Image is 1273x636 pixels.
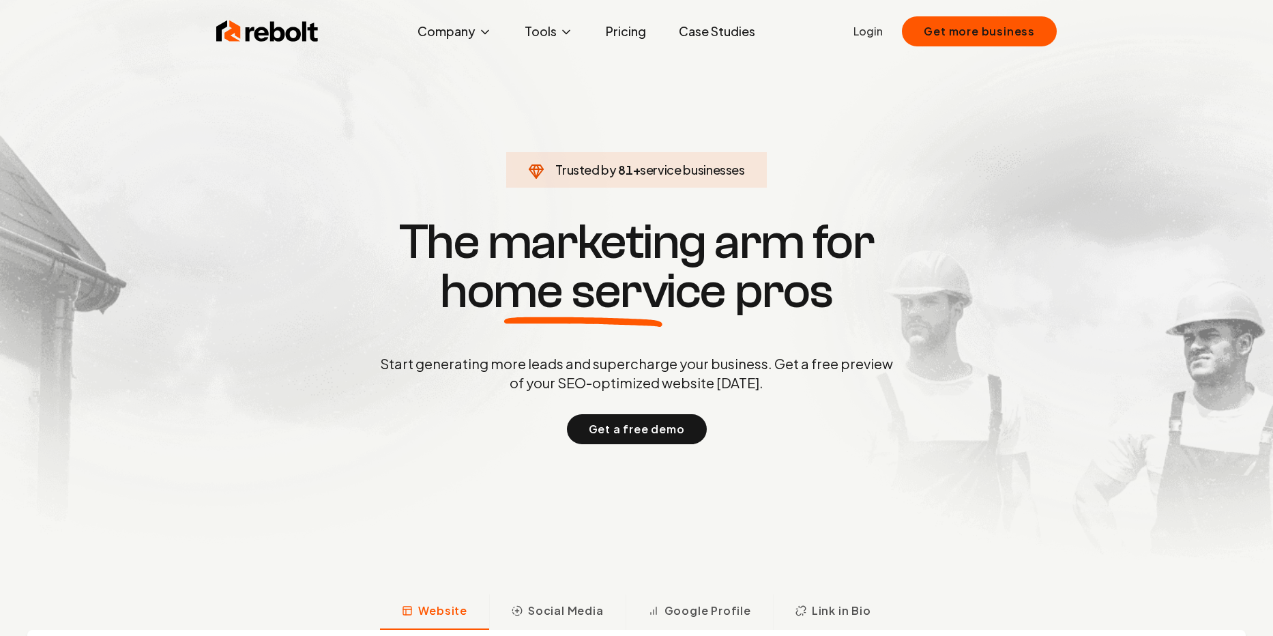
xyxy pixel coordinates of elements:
span: service businesses [640,162,745,177]
a: Login [853,23,883,40]
span: Social Media [528,603,604,619]
button: Company [407,18,503,45]
a: Case Studies [668,18,766,45]
span: Google Profile [664,603,751,619]
span: 81 [618,160,632,179]
h1: The marketing arm for pros [309,218,964,316]
button: Tools [514,18,584,45]
button: Website [380,594,489,630]
span: + [633,162,641,177]
a: Pricing [595,18,657,45]
span: Website [418,603,467,619]
span: home service [440,267,726,316]
button: Google Profile [626,594,773,630]
button: Get more business [902,16,1057,46]
p: Start generating more leads and supercharge your business. Get a free preview of your SEO-optimiz... [377,354,896,392]
img: Rebolt Logo [216,18,319,45]
button: Get a free demo [567,414,707,444]
span: Trusted by [555,162,616,177]
span: Link in Bio [812,603,871,619]
button: Link in Bio [773,594,893,630]
button: Social Media [489,594,626,630]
